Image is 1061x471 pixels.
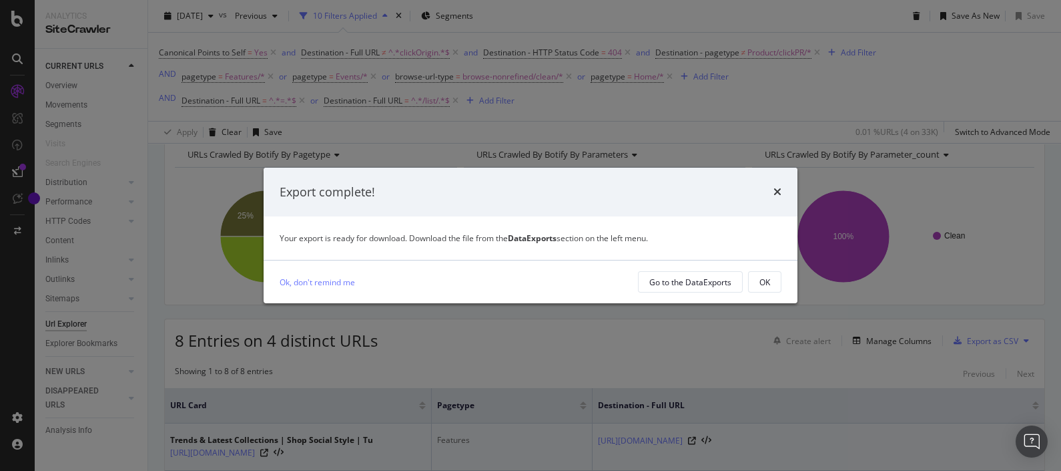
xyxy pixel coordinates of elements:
strong: DataExports [508,232,557,244]
div: Export complete! [280,184,375,201]
div: modal [264,168,797,304]
div: Your export is ready for download. Download the file from the [280,232,781,244]
a: Ok, don't remind me [280,275,355,289]
span: section on the left menu. [508,232,648,244]
div: Open Intercom Messenger [1016,426,1048,458]
div: Go to the DataExports [649,277,731,288]
div: times [773,184,781,201]
button: OK [748,271,781,293]
div: OK [759,277,770,288]
button: Go to the DataExports [638,271,743,293]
